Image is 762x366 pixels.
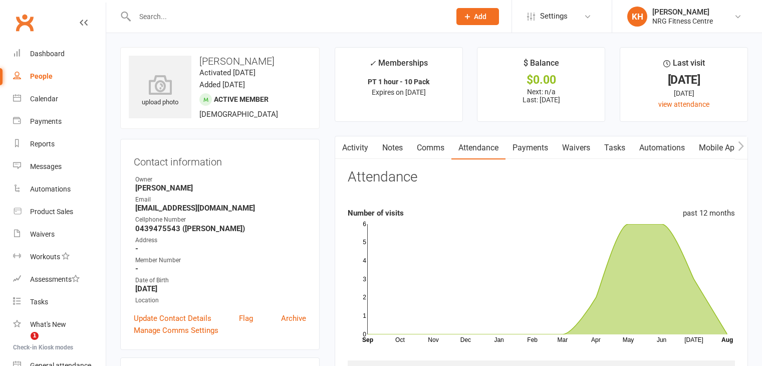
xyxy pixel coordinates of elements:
[30,275,80,283] div: Assessments
[13,201,106,223] a: Product Sales
[652,8,713,17] div: [PERSON_NAME]
[129,56,311,67] h3: [PERSON_NAME]
[30,208,73,216] div: Product Sales
[30,162,62,170] div: Messages
[135,264,306,273] strong: -
[632,136,692,159] a: Automations
[135,236,306,245] div: Address
[368,78,429,86] strong: PT 1 hour - 10 Pack
[30,95,58,103] div: Calendar
[30,253,60,261] div: Workouts
[658,100,709,108] a: view attendance
[30,140,55,148] div: Reports
[13,178,106,201] a: Automations
[13,268,106,291] a: Assessments
[13,88,106,110] a: Calendar
[486,88,596,104] p: Next: n/a Last: [DATE]
[627,7,647,27] div: KH
[134,312,211,324] a: Update Contact Details
[348,169,417,185] h3: Attendance
[30,230,55,238] div: Waivers
[629,88,738,99] div: [DATE]
[135,276,306,285] div: Date of Birth
[13,313,106,336] a: What's New
[13,65,106,88] a: People
[134,152,306,167] h3: Contact information
[30,50,65,58] div: Dashboard
[375,136,410,159] a: Notes
[524,57,559,75] div: $ Balance
[13,110,106,133] a: Payments
[486,75,596,85] div: $0.00
[683,207,735,219] div: past 12 months
[348,209,404,218] strong: Number of visits
[135,184,306,193] strong: [PERSON_NAME]
[30,117,62,125] div: Payments
[410,136,451,159] a: Comms
[30,72,53,80] div: People
[12,10,37,35] a: Clubworx
[135,224,306,233] strong: 0439475543 ([PERSON_NAME])
[555,136,597,159] a: Waivers
[335,136,375,159] a: Activity
[456,8,499,25] button: Add
[135,244,306,253] strong: -
[13,133,106,155] a: Reports
[474,13,486,21] span: Add
[13,291,106,313] a: Tasks
[199,80,245,89] time: Added [DATE]
[214,95,269,103] span: Active member
[135,195,306,205] div: Email
[281,312,306,324] a: Archive
[692,136,746,159] a: Mobile App
[369,57,428,75] div: Memberships
[369,59,376,68] i: ✓
[30,298,48,306] div: Tasks
[597,136,632,159] a: Tasks
[30,320,66,328] div: What's New
[629,75,738,85] div: [DATE]
[135,204,306,213] strong: [EMAIL_ADDRESS][DOMAIN_NAME]
[129,75,191,108] div: upload photo
[239,312,253,324] a: Flag
[13,155,106,178] a: Messages
[132,10,443,24] input: Search...
[540,5,568,28] span: Settings
[199,110,278,119] span: [DEMOGRAPHIC_DATA]
[13,43,106,65] a: Dashboard
[13,246,106,268] a: Workouts
[372,88,426,96] span: Expires on [DATE]
[10,332,34,356] iframe: Intercom live chat
[31,332,39,340] span: 1
[13,223,106,246] a: Waivers
[663,57,705,75] div: Last visit
[505,136,555,159] a: Payments
[451,136,505,159] a: Attendance
[199,68,256,77] time: Activated [DATE]
[30,185,71,193] div: Automations
[135,256,306,265] div: Member Number
[135,175,306,185] div: Owner
[135,284,306,293] strong: [DATE]
[135,296,306,305] div: Location
[134,324,218,336] a: Manage Comms Settings
[652,17,713,26] div: NRG Fitness Centre
[135,215,306,225] div: Cellphone Number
